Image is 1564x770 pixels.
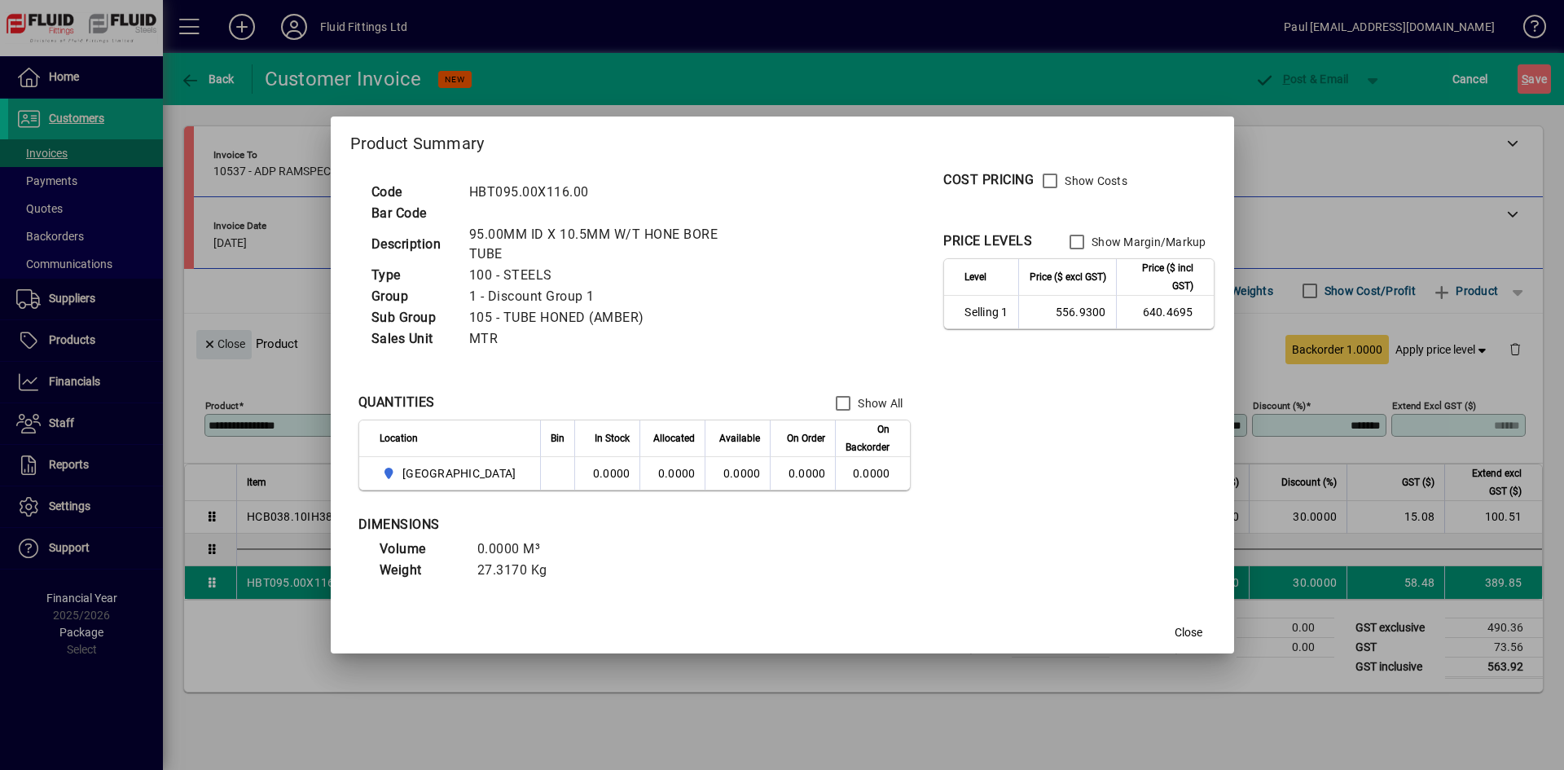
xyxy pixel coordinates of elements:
td: 0.0000 [639,457,705,490]
button: Close [1162,618,1215,647]
span: Price ($ excl GST) [1030,268,1106,286]
span: Available [719,429,760,447]
div: DIMENSIONS [358,515,766,535]
span: Allocated [653,429,695,447]
td: 95.00MM ID X 10.5MM W/T HONE BORE TUBE [461,224,758,265]
td: HBT095.00X116.00 [461,182,758,203]
span: Selling 1 [964,304,1008,320]
td: Volume [371,539,469,560]
label: Show Margin/Markup [1088,234,1206,250]
td: Code [363,182,461,203]
td: Group [363,286,461,307]
td: 556.9300 [1018,296,1116,328]
span: AUCKLAND [380,464,523,483]
div: PRICE LEVELS [943,231,1032,251]
td: Bar Code [363,203,461,224]
td: 640.4695 [1116,296,1214,328]
h2: Product Summary [331,117,1234,164]
td: 105 - TUBE HONED (AMBER) [461,307,758,328]
div: COST PRICING [943,170,1034,190]
span: Level [964,268,986,286]
td: Type [363,265,461,286]
td: 0.0000 [835,457,910,490]
td: Description [363,224,461,265]
td: 27.3170 Kg [469,560,567,581]
td: Sub Group [363,307,461,328]
label: Show All [854,395,903,411]
span: Price ($ incl GST) [1127,259,1193,295]
span: [GEOGRAPHIC_DATA] [402,465,516,482]
span: 0.0000 [789,467,826,480]
span: In Stock [595,429,630,447]
td: MTR [461,328,758,350]
td: 0.0000 M³ [469,539,567,560]
span: On Order [787,429,825,447]
td: 0.0000 [705,457,770,490]
span: Location [380,429,418,447]
span: Close [1175,624,1202,641]
td: 0.0000 [574,457,639,490]
td: 100 - STEELS [461,265,758,286]
div: QUANTITIES [358,393,435,412]
td: 1 - Discount Group 1 [461,286,758,307]
td: Sales Unit [363,328,461,350]
span: Bin [551,429,565,447]
label: Show Costs [1061,173,1127,189]
span: On Backorder [846,420,890,456]
td: Weight [371,560,469,581]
